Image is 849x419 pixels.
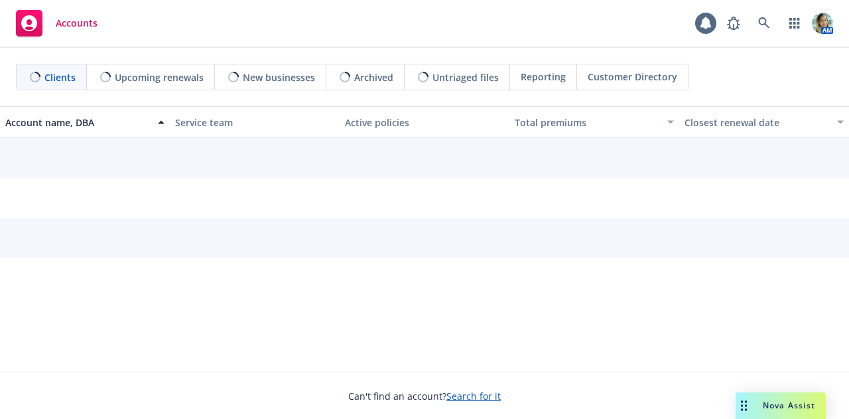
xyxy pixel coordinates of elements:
span: Clients [44,70,76,84]
span: Customer Directory [588,70,677,84]
button: Closest renewal date [679,106,849,138]
span: Reporting [521,70,566,84]
span: Upcoming renewals [115,70,204,84]
button: Service team [170,106,340,138]
a: Search [751,10,777,37]
div: Total premiums [515,116,659,129]
img: photo [812,13,833,34]
span: New businesses [243,70,315,84]
div: Active policies [345,116,504,129]
span: Can't find an account? [348,389,501,403]
span: Accounts [56,18,98,29]
a: Switch app [781,10,808,37]
div: Closest renewal date [685,116,829,129]
a: Report a Bug [720,10,747,37]
div: Drag to move [736,392,752,419]
a: Search for it [446,390,501,402]
span: Archived [354,70,393,84]
a: Accounts [11,5,103,42]
div: Service team [175,116,334,129]
button: Total premiums [509,106,679,138]
span: Nova Assist [763,400,815,411]
button: Nova Assist [736,392,826,419]
div: Account name, DBA [5,116,150,129]
button: Active policies [340,106,509,138]
span: Untriaged files [432,70,499,84]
